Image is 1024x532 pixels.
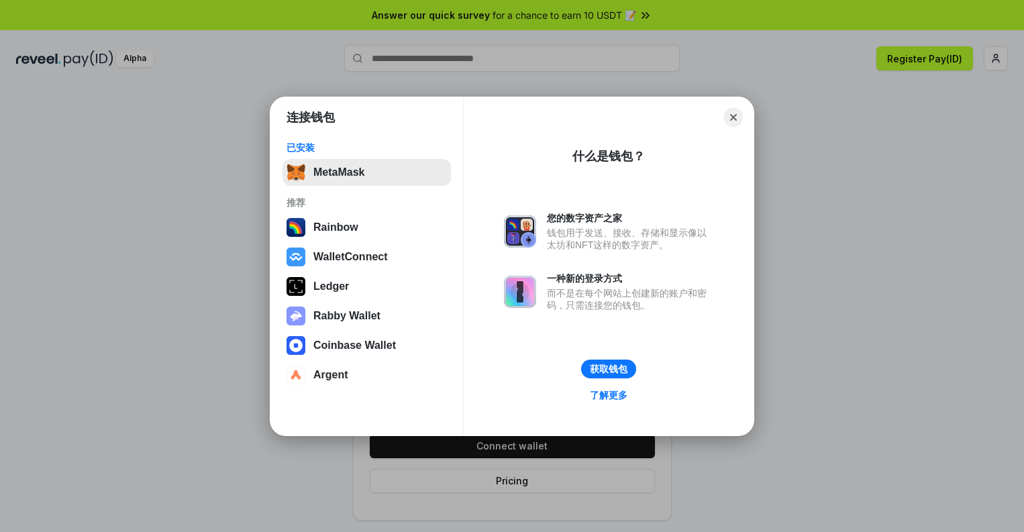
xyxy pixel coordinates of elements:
img: svg+xml,%3Csvg%20width%3D%2228%22%20height%3D%2228%22%20viewBox%3D%220%200%2028%2028%22%20fill%3D... [287,248,305,266]
div: Rainbow [313,221,358,233]
img: svg+xml,%3Csvg%20width%3D%22120%22%20height%3D%22120%22%20viewBox%3D%220%200%20120%20120%22%20fil... [287,218,305,237]
h1: 连接钱包 [287,109,335,125]
div: 推荐 [287,197,447,209]
img: svg+xml,%3Csvg%20width%3D%2228%22%20height%3D%2228%22%20viewBox%3D%220%200%2028%2028%22%20fill%3D... [287,336,305,355]
div: Coinbase Wallet [313,339,396,352]
img: svg+xml,%3Csvg%20width%3D%2228%22%20height%3D%2228%22%20viewBox%3D%220%200%2028%2028%22%20fill%3D... [287,366,305,384]
div: Ledger [313,280,349,292]
div: 获取钱包 [590,363,627,375]
div: 一种新的登录方式 [547,272,713,284]
button: 获取钱包 [581,360,636,378]
a: 了解更多 [582,386,635,404]
div: 什么是钱包？ [572,148,645,164]
div: WalletConnect [313,251,388,263]
button: Close [724,108,743,127]
div: 而不是在每个网站上创建新的账户和密码，只需连接您的钱包。 [547,287,713,311]
button: WalletConnect [283,244,451,270]
button: Ledger [283,273,451,300]
div: 您的数字资产之家 [547,212,713,224]
button: Coinbase Wallet [283,332,451,359]
img: svg+xml,%3Csvg%20xmlns%3D%22http%3A%2F%2Fwww.w3.org%2F2000%2Fsvg%22%20fill%3D%22none%22%20viewBox... [504,276,536,308]
button: Argent [283,362,451,388]
div: MetaMask [313,166,364,178]
img: svg+xml,%3Csvg%20xmlns%3D%22http%3A%2F%2Fwww.w3.org%2F2000%2Fsvg%22%20fill%3D%22none%22%20viewBox... [287,307,305,325]
div: 了解更多 [590,389,627,401]
button: MetaMask [283,159,451,186]
div: Rabby Wallet [313,310,380,322]
div: Argent [313,369,348,381]
img: svg+xml,%3Csvg%20xmlns%3D%22http%3A%2F%2Fwww.w3.org%2F2000%2Fsvg%22%20width%3D%2228%22%20height%3... [287,277,305,296]
div: 钱包用于发送、接收、存储和显示像以太坊和NFT这样的数字资产。 [547,227,713,251]
div: 已安装 [287,142,447,154]
button: Rainbow [283,214,451,241]
img: svg+xml,%3Csvg%20fill%3D%22none%22%20height%3D%2233%22%20viewBox%3D%220%200%2035%2033%22%20width%... [287,163,305,182]
button: Rabby Wallet [283,303,451,329]
img: svg+xml,%3Csvg%20xmlns%3D%22http%3A%2F%2Fwww.w3.org%2F2000%2Fsvg%22%20fill%3D%22none%22%20viewBox... [504,215,536,248]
